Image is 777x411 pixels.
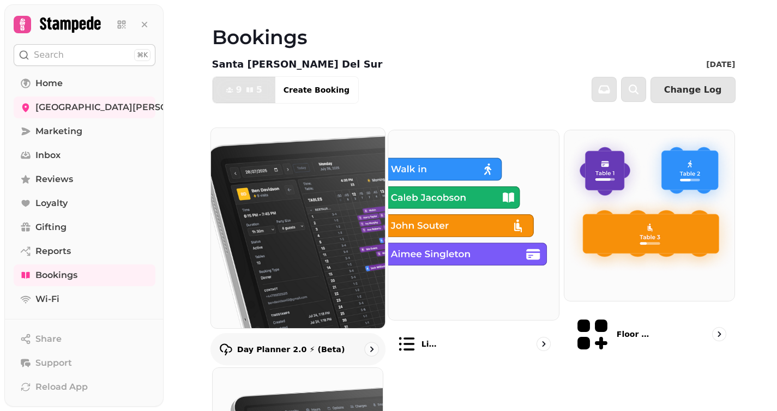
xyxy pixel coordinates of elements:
[14,264,155,286] a: Bookings
[284,86,350,94] span: Create Booking
[14,168,155,190] a: Reviews
[14,240,155,262] a: Reports
[617,329,654,340] p: Floor Plans (beta)
[706,59,735,70] p: [DATE]
[366,343,377,354] svg: go to
[14,96,155,118] a: [GEOGRAPHIC_DATA][PERSON_NAME]
[650,77,736,103] button: Change Log
[35,380,88,394] span: Reload App
[664,86,722,94] span: Change Log
[35,221,67,234] span: Gifting
[564,130,735,301] img: Floor Plans (beta)
[564,130,736,363] a: Floor Plans (beta)Floor Plans (beta)
[14,72,155,94] a: Home
[202,118,393,338] img: Day Planner 2.0 ⚡ (Beta)
[14,192,155,214] a: Loyalty
[14,144,155,166] a: Inbox
[34,49,64,62] p: Search
[35,125,82,138] span: Marketing
[134,49,150,61] div: ⌘K
[236,86,242,94] span: 9
[421,339,440,349] p: List view
[714,329,725,340] svg: go to
[212,57,383,72] p: Santa [PERSON_NAME] Del Sur
[35,197,68,210] span: Loyalty
[14,352,155,374] button: Support
[35,101,210,114] span: [GEOGRAPHIC_DATA][PERSON_NAME]
[256,86,262,94] span: 5
[14,120,155,142] a: Marketing
[35,77,63,90] span: Home
[35,149,61,162] span: Inbox
[388,130,559,363] a: List viewList view
[35,173,73,186] span: Reviews
[538,339,549,349] svg: go to
[237,343,345,354] p: Day Planner 2.0 ⚡ (Beta)
[275,77,358,103] button: Create Booking
[35,333,62,346] span: Share
[14,328,155,350] button: Share
[14,216,155,238] a: Gifting
[210,128,385,365] a: Day Planner 2.0 ⚡ (Beta)Day Planner 2.0 ⚡ (Beta)
[14,376,155,398] button: Reload App
[35,293,59,306] span: Wi-Fi
[388,130,559,320] img: List view
[35,356,72,370] span: Support
[14,44,155,66] button: Search⌘K
[213,77,275,103] button: 95
[14,288,155,310] a: Wi-Fi
[35,269,77,282] span: Bookings
[35,245,71,258] span: Reports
